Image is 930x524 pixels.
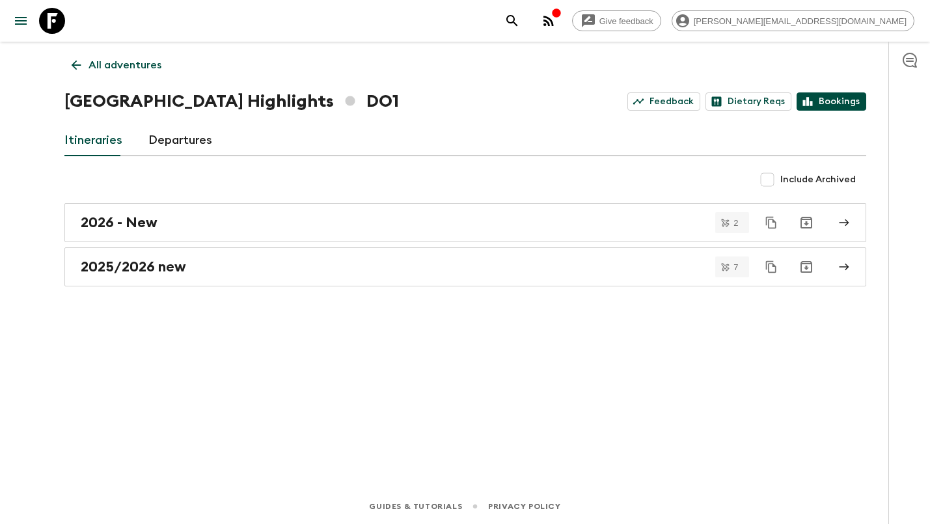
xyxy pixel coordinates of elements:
a: Privacy Policy [488,499,560,514]
button: menu [8,8,34,34]
a: Bookings [797,92,866,111]
a: All adventures [64,52,169,78]
p: All adventures [89,57,161,73]
span: Give feedback [592,16,661,26]
a: Dietary Reqs [705,92,791,111]
button: Archive [793,210,819,236]
a: Departures [148,125,212,156]
a: Guides & Tutorials [369,499,462,514]
span: [PERSON_NAME][EMAIL_ADDRESS][DOMAIN_NAME] [687,16,914,26]
h2: 2026 - New [81,214,157,231]
button: Archive [793,254,819,280]
h1: [GEOGRAPHIC_DATA] Highlights DO1 [64,89,399,115]
h2: 2025/2026 new [81,258,186,275]
span: Include Archived [780,173,856,186]
a: 2026 - New [64,203,866,242]
a: Itineraries [64,125,122,156]
span: 2 [726,219,746,227]
button: search adventures [499,8,525,34]
button: Duplicate [759,255,783,279]
span: 7 [726,263,746,271]
a: Give feedback [572,10,661,31]
div: [PERSON_NAME][EMAIL_ADDRESS][DOMAIN_NAME] [672,10,914,31]
a: Feedback [627,92,700,111]
a: 2025/2026 new [64,247,866,286]
button: Duplicate [759,211,783,234]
